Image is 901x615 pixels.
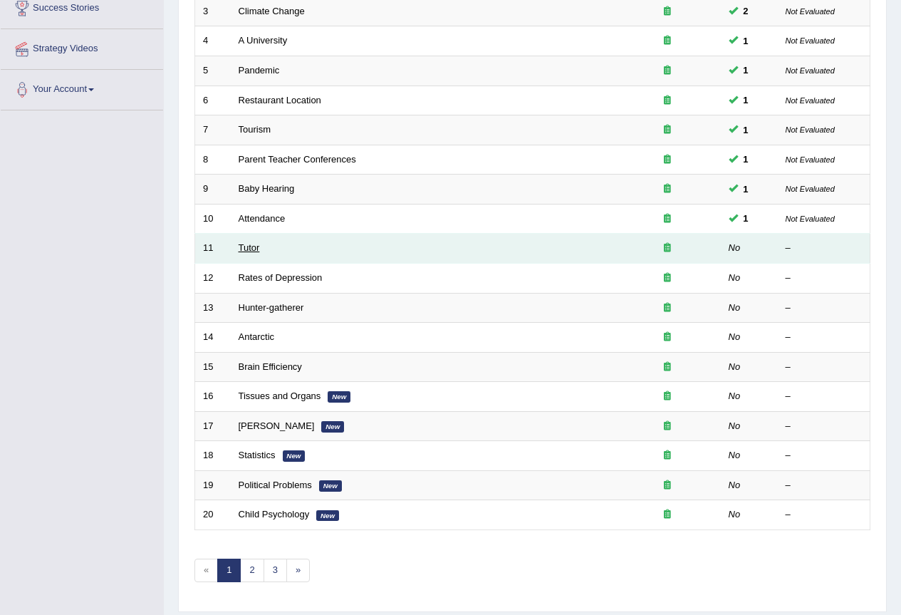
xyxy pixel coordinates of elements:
a: Strategy Videos [1,29,163,65]
em: New [321,421,344,433]
td: 19 [195,470,231,500]
td: 8 [195,145,231,175]
td: 14 [195,323,231,353]
a: Rates of Depression [239,272,323,283]
div: Exam occurring question [622,5,713,19]
td: 12 [195,263,231,293]
a: Hunter-gatherer [239,302,304,313]
span: You can still take this question [738,152,754,167]
em: No [729,302,741,313]
td: 10 [195,204,231,234]
td: 17 [195,411,231,441]
a: Brain Efficiency [239,361,302,372]
td: 18 [195,441,231,471]
div: Exam occurring question [622,94,713,108]
a: Political Problems [239,480,312,490]
em: No [729,509,741,520]
div: – [786,390,863,403]
small: Not Evaluated [786,36,835,45]
a: Baby Hearing [239,183,295,194]
em: New [319,480,342,492]
small: Not Evaluated [786,155,835,164]
a: Pandemic [239,65,280,76]
span: You can still take this question [738,182,754,197]
div: – [786,272,863,285]
div: Exam occurring question [622,390,713,403]
a: Restaurant Location [239,95,321,105]
em: No [729,450,741,460]
div: Exam occurring question [622,242,713,255]
em: No [729,242,741,253]
a: » [286,559,310,582]
div: Exam occurring question [622,272,713,285]
a: 3 [264,559,287,582]
span: You can still take this question [738,63,754,78]
span: « [194,559,218,582]
a: Tutor [239,242,260,253]
small: Not Evaluated [786,7,835,16]
div: Exam occurring question [622,153,713,167]
small: Not Evaluated [786,215,835,223]
td: 20 [195,500,231,530]
div: – [786,508,863,522]
div: – [786,449,863,462]
td: 11 [195,234,231,264]
a: Tourism [239,124,271,135]
div: – [786,301,863,315]
div: Exam occurring question [622,508,713,522]
a: [PERSON_NAME] [239,420,315,431]
td: 6 [195,86,231,115]
span: You can still take this question [738,33,754,48]
a: 2 [240,559,264,582]
div: Exam occurring question [622,212,713,226]
em: No [729,361,741,372]
td: 9 [195,175,231,205]
div: – [786,479,863,492]
td: 16 [195,382,231,412]
em: No [729,331,741,342]
em: No [729,272,741,283]
a: Child Psychology [239,509,310,520]
div: Exam occurring question [622,479,713,492]
small: Not Evaluated [786,185,835,193]
em: New [328,391,350,403]
span: You can still take this question [738,123,754,138]
em: No [729,420,741,431]
span: You can still take this question [738,211,754,226]
span: You can still take this question [738,93,754,108]
small: Not Evaluated [786,66,835,75]
em: No [729,480,741,490]
a: Tissues and Organs [239,391,321,401]
div: Exam occurring question [622,420,713,433]
div: – [786,242,863,255]
a: Antarctic [239,331,275,342]
div: Exam occurring question [622,182,713,196]
div: – [786,420,863,433]
a: Parent Teacher Conferences [239,154,356,165]
div: Exam occurring question [622,34,713,48]
a: Climate Change [239,6,305,16]
em: New [316,510,339,522]
a: 1 [217,559,241,582]
small: Not Evaluated [786,125,835,134]
div: Exam occurring question [622,123,713,137]
small: Not Evaluated [786,96,835,105]
div: – [786,361,863,374]
span: You can still take this question [738,4,754,19]
div: – [786,331,863,344]
a: Attendance [239,213,286,224]
div: Exam occurring question [622,64,713,78]
em: No [729,391,741,401]
em: New [283,450,306,462]
div: Exam occurring question [622,331,713,344]
td: 4 [195,26,231,56]
td: 7 [195,115,231,145]
div: Exam occurring question [622,449,713,462]
div: Exam occurring question [622,361,713,374]
td: 5 [195,56,231,86]
td: 15 [195,352,231,382]
a: Your Account [1,70,163,105]
div: Exam occurring question [622,301,713,315]
td: 13 [195,293,231,323]
a: A University [239,35,288,46]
